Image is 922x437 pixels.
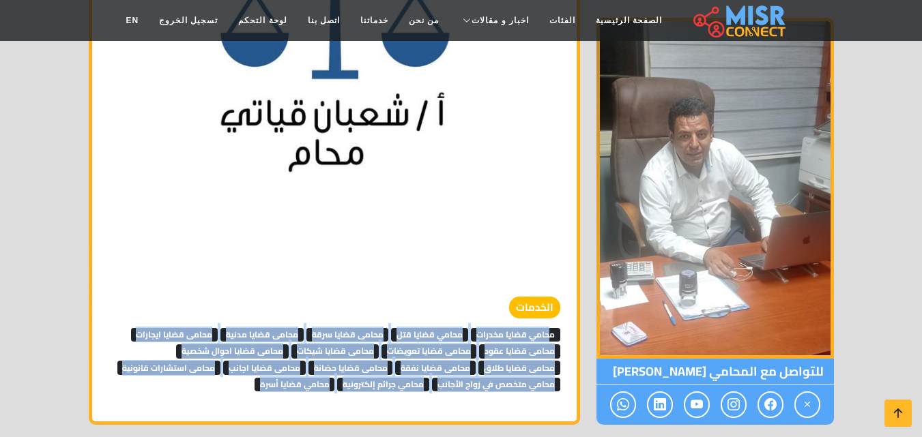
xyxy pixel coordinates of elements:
span: محامى قضايا احوال شخصية [176,344,289,358]
a: محامي متخصص في زواج الأجانب [432,373,560,393]
a: من نحن [399,7,449,33]
span: محامى قضايا شيكات [291,344,379,358]
a: الفئات [539,7,586,33]
span: محامى قضايا اجانب [223,361,306,374]
a: محامى قضايا عقود [479,340,560,360]
a: محامى قضايا طلاق [478,357,560,377]
a: محامى قضايا سرقة [306,323,389,344]
a: اخبار و مقالات [449,7,539,33]
strong: الخدمات [509,297,560,319]
a: محامي قضايا قتل [391,323,468,344]
a: محامى قضايا شيكات [291,340,379,360]
a: محامى قضايا مدنية [220,323,304,344]
span: محامي قضايا مخدرات [471,328,560,342]
a: خدماتنا [350,7,399,33]
span: محامى قضايا نفقة [395,361,476,374]
a: محامى قضايا ايجارات [131,323,218,344]
img: main.misr_connect [693,3,785,37]
img: المحامي شعبان قياتي [596,18,834,359]
a: محامي جرائم إلكترونية [337,373,429,393]
span: محامى قضايا مدنية [220,328,304,342]
span: للتواصل مع المحامي [PERSON_NAME] [596,359,834,385]
span: اخبار و مقالات [472,14,529,27]
span: محامى قضايا ايجارات [131,328,218,342]
span: محامى قضايا طلاق [478,361,560,374]
a: الصفحة الرئيسية [586,7,672,33]
a: محامى استشارات قانونية [117,357,221,377]
a: محامى قضايا نفقة [395,357,476,377]
span: محامى قضايا حضانة [308,361,393,374]
a: محامى قضايا اجانب [223,357,306,377]
a: محامي قضايا مخدرات [471,323,560,344]
a: محامى قضايا احوال شخصية [176,340,289,360]
span: محامى قضايا سرقة [306,328,389,342]
a: محامى قضايا حضانة [308,357,393,377]
span: محامي متخصص في زواج الأجانب [432,378,560,391]
a: اتصل بنا [298,7,350,33]
span: محامى استشارات قانونية [117,361,221,374]
a: لوحة التحكم [228,7,297,33]
a: تسجيل الخروج [149,7,228,33]
span: محامى قضايا عقود [479,344,560,358]
span: محامي قضايا أسرة [255,378,335,391]
a: محامى قضايا تعويضات [381,340,476,360]
span: محامى قضايا تعويضات [381,344,476,358]
a: EN [115,7,149,33]
a: محامي قضايا أسرة [255,373,335,393]
span: محامي جرائم إلكترونية [337,378,429,391]
span: محامي قضايا قتل [391,328,468,342]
